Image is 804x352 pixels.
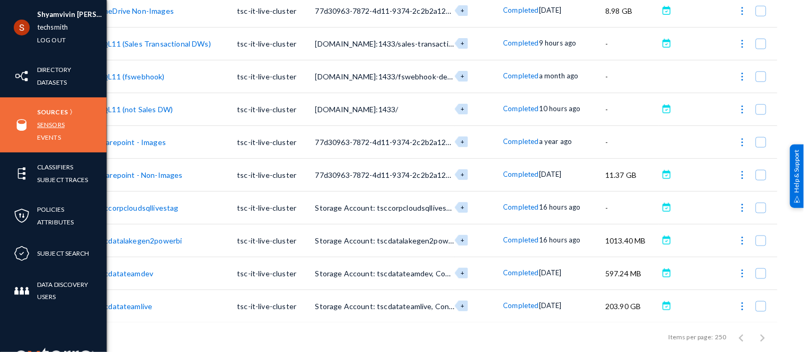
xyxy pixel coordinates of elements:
td: 203.90 GB [605,290,659,322]
span: [DATE] [539,301,562,310]
button: Previous page [731,327,752,348]
span: Storage Account: tscdatateamdev, Container: undefined [315,269,508,278]
a: Policies [37,203,64,215]
a: tscdatateamlive [98,302,152,311]
td: tsc-it-live-cluster [237,60,315,93]
a: techsmith [37,21,68,33]
span: 16 hours ago [539,236,581,244]
span: + [461,40,464,47]
span: + [461,204,464,211]
div: Help & Support [790,144,804,207]
td: tsc-it-live-cluster [237,158,315,191]
span: Completed [503,104,539,113]
a: Sharepoint - Images [98,138,166,147]
a: Events [37,131,61,143]
span: Completed [503,39,539,47]
span: 16 hours ago [539,203,581,211]
li: Shyamvivin [PERSON_NAME] [PERSON_NAME] [37,8,107,21]
img: icon-more.svg [737,170,748,180]
td: - [605,27,659,60]
span: + [461,7,464,14]
a: Sources [37,106,68,118]
a: Datasets [37,76,67,88]
a: Sharepoint - Non-Images [98,170,183,179]
a: Directory [37,64,71,76]
td: tsc-it-live-cluster [237,93,315,125]
a: SQL11 (fswebhook) [98,72,165,81]
a: Subject Traces [37,174,89,186]
img: icon-inventory.svg [14,68,30,84]
td: - [605,60,659,93]
span: Completed [503,203,539,211]
a: Log out [37,34,66,46]
span: [DATE] [539,170,562,178]
span: 77d30963-7872-4d11-9374-2c2b2a12ad65 [315,6,463,15]
img: ACg8ocLCHWB70YVmYJSZIkanuWRMiAOKj9BOxslbKTvretzi-06qRA=s96-c [14,20,30,35]
td: - [605,191,659,224]
a: Subject Search [37,247,90,259]
img: icon-policies.svg [14,208,30,224]
a: OneDrive Non-Images [98,6,174,15]
td: 1013.40 MB [605,224,659,257]
a: SQL11 (Sales Transactional DWs) [98,39,211,48]
span: 10 hours ago [539,104,581,113]
td: tsc-it-live-cluster [237,257,315,290]
span: + [461,302,464,309]
img: icon-more.svg [737,301,748,312]
span: + [461,138,464,145]
div: 250 [715,332,727,342]
span: + [461,73,464,79]
td: tsc-it-live-cluster [237,27,315,60]
td: 11.37 GB [605,158,659,191]
img: icon-members.svg [14,283,30,299]
a: Sensors [37,119,65,131]
a: tscdatateamdev [98,269,153,278]
span: [DOMAIN_NAME]:1433/ [315,105,399,114]
span: Completed [503,71,539,80]
span: + [461,237,464,243]
span: 77d30963-7872-4d11-9374-2c2b2a12ad65 [315,170,463,179]
span: Storage Account: tsccorpcloudsqllivestag, Container: undefined [315,203,534,212]
img: icon-compliance.svg [14,246,30,261]
span: + [461,105,464,112]
span: 9 hours ago [539,39,577,47]
img: icon-more.svg [737,39,748,49]
img: icon-more.svg [737,6,748,16]
a: tsccorpcloudsqllivestag [98,203,179,212]
span: [DATE] [539,6,562,14]
div: Items per page: [669,332,713,342]
td: tsc-it-live-cluster [237,125,315,158]
td: - [605,93,659,125]
a: Data Discovery Users [37,278,107,303]
img: icon-more.svg [737,203,748,213]
span: a month ago [539,71,579,80]
img: icon-elements.svg [14,166,30,182]
span: Storage Account: tscdatalakegen2powerbi, Container: undefined [315,236,538,245]
a: SQL11 (not Sales DW) [98,105,173,114]
td: tsc-it-live-cluster [237,290,315,322]
span: [DOMAIN_NAME]:1433/sales-transactional-dev,sales-transactional-stage,sales-transactional-live [315,39,647,48]
a: tscdatalakegen2powerbi [98,236,182,245]
button: Next page [752,327,773,348]
span: + [461,269,464,276]
td: 597.24 MB [605,257,659,290]
a: Classifiers [37,161,73,173]
a: Attributes [37,216,74,228]
td: tsc-it-live-cluster [237,224,315,257]
td: tsc-it-live-cluster [237,191,315,224]
span: Completed [503,6,539,14]
span: Storage Account: tscdatateamlive, Container: undefined [315,302,508,311]
img: help_support.svg [794,196,801,203]
span: Completed [503,236,539,244]
span: Completed [503,170,539,178]
span: Completed [503,268,539,277]
td: - [605,125,659,158]
span: a year ago [539,137,572,146]
span: Completed [503,301,539,310]
span: + [461,171,464,178]
img: icon-more.svg [737,236,748,246]
span: [DATE] [539,268,562,277]
span: Completed [503,137,539,146]
span: 77d30963-7872-4d11-9374-2c2b2a12ad65 [315,138,463,147]
img: icon-sources.svg [14,117,30,133]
